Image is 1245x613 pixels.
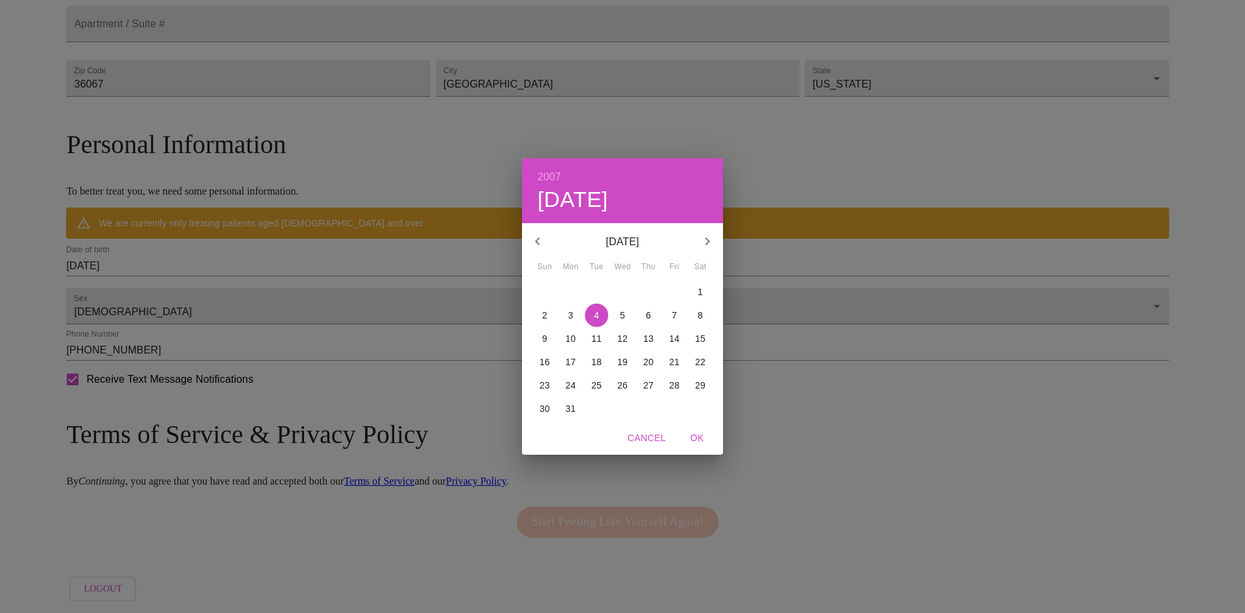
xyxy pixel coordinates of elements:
button: 30 [533,397,556,420]
button: 10 [559,327,582,350]
p: 28 [669,379,680,392]
button: 27 [637,374,660,397]
button: OK [676,426,718,450]
p: 16 [539,355,550,368]
button: 7 [663,304,686,327]
p: 13 [643,332,654,345]
p: 12 [617,332,628,345]
p: 19 [617,355,628,368]
span: Sun [533,261,556,274]
p: 23 [539,379,550,392]
span: Thu [637,261,660,274]
span: Cancel [628,430,666,446]
button: 9 [533,327,556,350]
button: 12 [611,327,634,350]
p: 5 [620,309,625,322]
button: 15 [689,327,712,350]
button: 28 [663,374,686,397]
p: 14 [669,332,680,345]
button: 22 [689,350,712,374]
button: 11 [585,327,608,350]
span: Mon [559,261,582,274]
button: 29 [689,374,712,397]
button: 1 [689,280,712,304]
button: 2 [533,304,556,327]
p: [DATE] [553,234,692,250]
p: 26 [617,379,628,392]
button: 21 [663,350,686,374]
button: [DATE] [538,186,608,213]
button: 24 [559,374,582,397]
button: 18 [585,350,608,374]
p: 17 [565,355,576,368]
p: 2 [542,309,547,322]
button: 31 [559,397,582,420]
span: Fri [663,261,686,274]
button: 3 [559,304,582,327]
button: 5 [611,304,634,327]
p: 10 [565,332,576,345]
p: 24 [565,379,576,392]
button: 20 [637,350,660,374]
button: 17 [559,350,582,374]
p: 31 [565,402,576,415]
p: 3 [568,309,573,322]
button: 2007 [538,168,561,186]
span: Sat [689,261,712,274]
p: 1 [698,285,703,298]
span: Tue [585,261,608,274]
p: 4 [594,309,599,322]
button: 16 [533,350,556,374]
button: 19 [611,350,634,374]
p: 21 [669,355,680,368]
span: OK [682,430,713,446]
p: 18 [591,355,602,368]
button: 14 [663,327,686,350]
p: 30 [539,402,550,415]
p: 6 [646,309,651,322]
p: 15 [695,332,705,345]
p: 7 [672,309,677,322]
p: 22 [695,355,705,368]
p: 25 [591,379,602,392]
p: 27 [643,379,654,392]
button: 8 [689,304,712,327]
button: 23 [533,374,556,397]
span: Wed [611,261,634,274]
p: 11 [591,332,602,345]
p: 20 [643,355,654,368]
p: 8 [698,309,703,322]
button: 4 [585,304,608,327]
button: 13 [637,327,660,350]
button: Cancel [622,426,671,450]
button: 6 [637,304,660,327]
button: 26 [611,374,634,397]
p: 9 [542,332,547,345]
p: 29 [695,379,705,392]
button: 25 [585,374,608,397]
